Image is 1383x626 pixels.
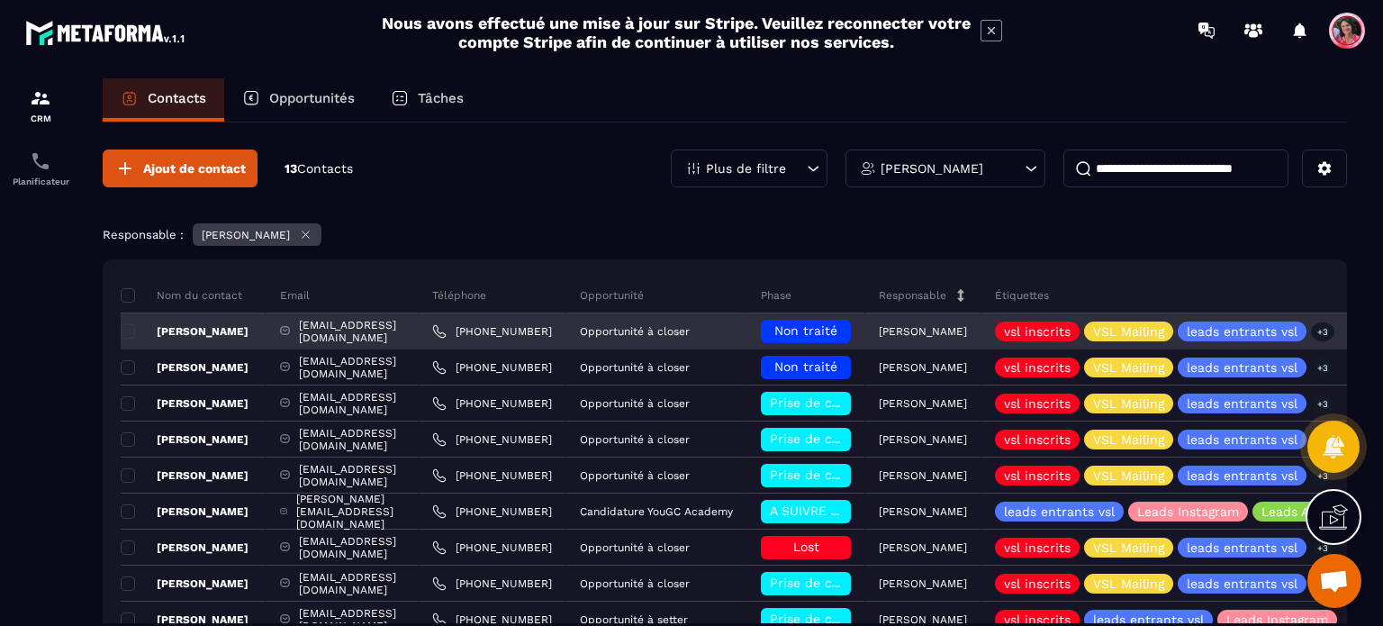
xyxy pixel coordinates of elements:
a: [PHONE_NUMBER] [432,504,552,519]
a: [PHONE_NUMBER] [432,360,552,375]
p: Opportunité à closer [580,433,690,446]
p: [PERSON_NAME] [881,162,983,175]
p: [PERSON_NAME] [879,505,967,518]
p: Contacts [148,90,206,106]
p: [PERSON_NAME] [121,576,249,591]
span: Prise de contact effectuée [770,395,936,410]
div: Ouvrir le chat [1307,554,1361,608]
p: vsl inscrits [1004,469,1071,482]
p: vsl inscrits [1004,433,1071,446]
p: [PERSON_NAME] [121,540,249,555]
p: Opportunité à closer [580,361,690,374]
span: Prise de contact effectuée [770,576,936,590]
p: Responsable : [103,228,184,241]
p: Planificateur [5,177,77,186]
p: [PERSON_NAME] [879,541,967,554]
p: VSL Mailing [1093,433,1164,446]
p: Leads ADS [1261,505,1326,518]
span: Ajout de contact [143,159,246,177]
span: Non traité [774,359,837,374]
p: VSL Mailing [1093,469,1164,482]
p: leads entrants vsl [1187,541,1297,554]
span: Lost [793,540,819,554]
span: Prise de contact effectuée [770,467,936,482]
span: Prise de contact effectuée [770,612,936,626]
p: Opportunité à closer [580,325,690,338]
p: Opportunité à closer [580,577,690,590]
p: Téléphone [432,288,486,303]
p: [PERSON_NAME] [879,433,967,446]
p: vsl inscrits [1004,613,1071,626]
p: Phase [761,288,791,303]
p: vsl inscrits [1004,325,1071,338]
p: vsl inscrits [1004,397,1071,410]
span: Contacts [297,161,353,176]
p: Email [280,288,310,303]
p: [PERSON_NAME] [879,325,967,338]
a: Contacts [103,78,224,122]
p: +3 [1311,539,1334,558]
p: leads entrants vsl [1187,397,1297,410]
p: [PERSON_NAME] [121,432,249,447]
p: Leads Instagram [1226,613,1328,626]
button: Ajout de contact [103,150,258,187]
a: formationformationCRM [5,74,77,137]
p: [PERSON_NAME] [121,360,249,375]
p: leads entrants vsl [1187,361,1297,374]
p: Opportunités [269,90,355,106]
p: [PERSON_NAME] [121,468,249,483]
p: VSL Mailing [1093,541,1164,554]
span: Prise de contact effectuée [770,431,936,446]
p: [PERSON_NAME] [202,229,290,241]
p: VSL Mailing [1093,325,1164,338]
p: 13 [285,160,353,177]
a: Tâches [373,78,482,122]
p: Responsable [879,288,946,303]
p: leads entrants vsl [1187,325,1297,338]
p: [PERSON_NAME] [879,397,967,410]
p: Opportunité [580,288,644,303]
p: Opportunité à setter [580,613,688,626]
a: [PHONE_NUMBER] [432,468,552,483]
p: +3 [1311,322,1334,341]
p: [PERSON_NAME] [879,577,967,590]
p: leads entrants vsl [1004,505,1115,518]
p: vsl inscrits [1004,541,1071,554]
img: scheduler [30,150,51,172]
p: Tâches [418,90,464,106]
p: VSL Mailing [1093,397,1164,410]
p: leads entrants vsl [1187,433,1297,446]
p: [PERSON_NAME] [121,504,249,519]
p: CRM [5,113,77,123]
p: Opportunité à closer [580,469,690,482]
a: [PHONE_NUMBER] [432,540,552,555]
p: Étiquettes [995,288,1049,303]
p: [PERSON_NAME] [879,613,967,626]
a: [PHONE_NUMBER] [432,324,552,339]
p: Candidature YouGC Academy [580,505,733,518]
p: vsl inscrits [1004,361,1071,374]
a: [PHONE_NUMBER] [432,396,552,411]
p: leads entrants vsl [1093,613,1204,626]
a: schedulerschedulerPlanificateur [5,137,77,200]
a: [PHONE_NUMBER] [432,576,552,591]
img: formation [30,87,51,109]
p: Opportunité à closer [580,541,690,554]
p: [PERSON_NAME] [121,396,249,411]
h2: Nous avons effectué une mise à jour sur Stripe. Veuillez reconnecter votre compte Stripe afin de ... [381,14,972,51]
p: vsl inscrits [1004,577,1071,590]
p: [PERSON_NAME] [121,324,249,339]
p: [PERSON_NAME] [879,361,967,374]
p: Opportunité à closer [580,397,690,410]
span: A SUIVRE ⏳ [770,504,846,518]
img: logo [25,16,187,49]
p: leads entrants vsl [1187,469,1297,482]
p: +3 [1311,358,1334,377]
p: leads entrants vsl [1187,577,1297,590]
a: Opportunités [224,78,373,122]
a: [PHONE_NUMBER] [432,432,552,447]
p: +3 [1311,395,1334,413]
p: Leads Instagram [1137,505,1239,518]
p: VSL Mailing [1093,361,1164,374]
span: Non traité [774,323,837,338]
